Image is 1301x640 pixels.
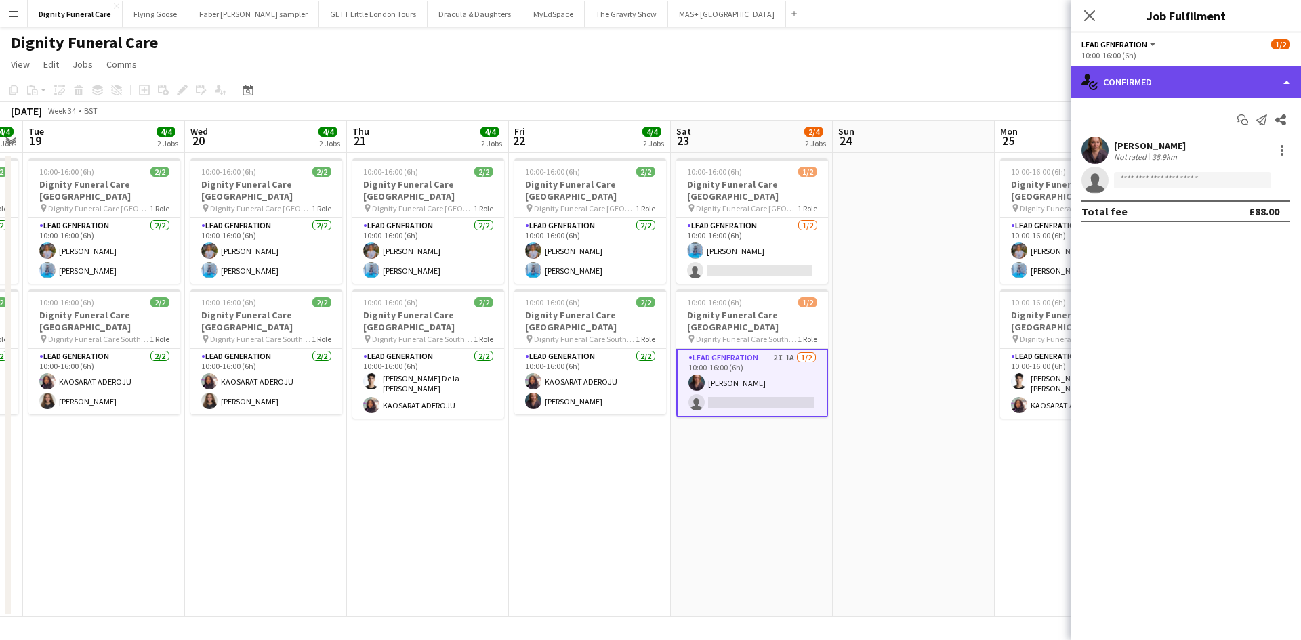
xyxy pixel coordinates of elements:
[676,178,828,202] h3: Dignity Funeral Care [GEOGRAPHIC_DATA]
[28,178,180,202] h3: Dignity Funeral Care [GEOGRAPHIC_DATA]
[312,334,331,344] span: 1 Role
[636,297,655,307] span: 2/2
[28,349,180,414] app-card-role: Lead Generation2/210:00-16:00 (6h)KAOSARAT ADEROJU[PERSON_NAME]
[352,218,504,284] app-card-role: Lead Generation2/210:00-16:00 (6h)[PERSON_NAME][PERSON_NAME]
[150,167,169,177] span: 2/2
[534,203,636,213] span: Dignity Funeral Care [GEOGRAPHIC_DATA]
[474,297,493,307] span: 2/2
[512,133,525,148] span: 22
[319,138,340,148] div: 2 Jobs
[514,158,666,284] app-job-card: 10:00-16:00 (6h)2/2Dignity Funeral Care [GEOGRAPHIC_DATA] Dignity Funeral Care [GEOGRAPHIC_DATA]1...
[676,158,828,284] app-job-card: 10:00-16:00 (6h)1/2Dignity Funeral Care [GEOGRAPHIC_DATA] Dignity Funeral Care [GEOGRAPHIC_DATA]1...
[514,349,666,414] app-card-role: Lead Generation2/210:00-16:00 (6h)KAOSARAT ADEROJU[PERSON_NAME]
[1000,289,1152,419] app-job-card: 10:00-16:00 (6h)2/2Dignity Funeral Care [GEOGRAPHIC_DATA] Dignity Funeral Care Southamption1 Role...
[1081,205,1128,218] div: Total fee
[805,138,826,148] div: 2 Jobs
[668,1,786,27] button: MAS+ [GEOGRAPHIC_DATA]
[534,334,636,344] span: Dignity Funeral Care Southamption
[643,138,664,148] div: 2 Jobs
[5,56,35,73] a: View
[1114,140,1186,152] div: [PERSON_NAME]
[514,125,525,137] span: Fri
[798,203,817,213] span: 1 Role
[352,158,504,284] app-job-card: 10:00-16:00 (6h)2/2Dignity Funeral Care [GEOGRAPHIC_DATA] Dignity Funeral Care [GEOGRAPHIC_DATA]1...
[514,178,666,202] h3: Dignity Funeral Care [GEOGRAPHIC_DATA]
[101,56,142,73] a: Comms
[1000,125,1018,137] span: Mon
[201,167,256,177] span: 10:00-16:00 (6h)
[210,334,312,344] span: Dignity Funeral Care Southamption
[636,167,655,177] span: 2/2
[352,125,369,137] span: Thu
[11,33,158,53] h1: Dignity Funeral Care
[84,106,98,116] div: BST
[352,289,504,419] div: 10:00-16:00 (6h)2/2Dignity Funeral Care [GEOGRAPHIC_DATA] Dignity Funeral Care Southamption1 Role...
[525,167,580,177] span: 10:00-16:00 (6h)
[1020,203,1121,213] span: Dignity Funeral Care [GEOGRAPHIC_DATA]
[190,158,342,284] app-job-card: 10:00-16:00 (6h)2/2Dignity Funeral Care [GEOGRAPHIC_DATA] Dignity Funeral Care [GEOGRAPHIC_DATA]1...
[514,218,666,284] app-card-role: Lead Generation2/210:00-16:00 (6h)[PERSON_NAME][PERSON_NAME]
[1000,349,1152,419] app-card-role: Lead Generation2/210:00-16:00 (6h)[PERSON_NAME] De la [PERSON_NAME]KAOSARAT ADEROJU
[696,203,798,213] span: Dignity Funeral Care [GEOGRAPHIC_DATA]
[1081,39,1147,49] span: Lead Generation
[514,289,666,414] app-job-card: 10:00-16:00 (6h)2/2Dignity Funeral Care [GEOGRAPHIC_DATA] Dignity Funeral Care Southamption1 Role...
[67,56,98,73] a: Jobs
[676,349,828,417] app-card-role: Lead Generation2I1A1/210:00-16:00 (6h)[PERSON_NAME]
[28,158,180,284] div: 10:00-16:00 (6h)2/2Dignity Funeral Care [GEOGRAPHIC_DATA] Dignity Funeral Care [GEOGRAPHIC_DATA]1...
[190,349,342,414] app-card-role: Lead Generation2/210:00-16:00 (6h)KAOSARAT ADEROJU[PERSON_NAME]
[676,289,828,417] app-job-card: 10:00-16:00 (6h)1/2Dignity Funeral Care [GEOGRAPHIC_DATA] Dignity Funeral Care Southamption1 Role...
[836,133,854,148] span: 24
[474,203,493,213] span: 1 Role
[585,1,668,27] button: The Gravity Show
[642,127,661,137] span: 4/4
[45,106,79,116] span: Week 34
[1000,158,1152,284] app-job-card: 10:00-16:00 (6h)2/2Dignity Funeral Care [GEOGRAPHIC_DATA] Dignity Funeral Care [GEOGRAPHIC_DATA]1...
[190,309,342,333] h3: Dignity Funeral Care [GEOGRAPHIC_DATA]
[804,127,823,137] span: 2/4
[696,334,798,344] span: Dignity Funeral Care Southamption
[123,1,188,27] button: Flying Goose
[190,289,342,414] div: 10:00-16:00 (6h)2/2Dignity Funeral Care [GEOGRAPHIC_DATA] Dignity Funeral Care Southamption1 Role...
[28,218,180,284] app-card-role: Lead Generation2/210:00-16:00 (6h)[PERSON_NAME][PERSON_NAME]
[188,1,319,27] button: Faber [PERSON_NAME] sampler
[26,133,44,148] span: 19
[210,203,312,213] span: Dignity Funeral Care [GEOGRAPHIC_DATA]
[319,1,428,27] button: GETT Little London Tours
[363,167,418,177] span: 10:00-16:00 (6h)
[312,167,331,177] span: 2/2
[11,58,30,70] span: View
[798,167,817,177] span: 1/2
[514,309,666,333] h3: Dignity Funeral Care [GEOGRAPHIC_DATA]
[1011,167,1066,177] span: 10:00-16:00 (6h)
[312,297,331,307] span: 2/2
[1000,178,1152,202] h3: Dignity Funeral Care [GEOGRAPHIC_DATA]
[28,289,180,414] app-job-card: 10:00-16:00 (6h)2/2Dignity Funeral Care [GEOGRAPHIC_DATA] Dignity Funeral Care Southamption1 Role...
[28,1,123,27] button: Dignity Funeral Care
[1081,50,1290,60] div: 10:00-16:00 (6h)
[474,334,493,344] span: 1 Role
[798,297,817,307] span: 1/2
[1000,309,1152,333] h3: Dignity Funeral Care [GEOGRAPHIC_DATA]
[676,309,828,333] h3: Dignity Funeral Care [GEOGRAPHIC_DATA]
[39,167,94,177] span: 10:00-16:00 (6h)
[39,297,94,307] span: 10:00-16:00 (6h)
[1011,297,1066,307] span: 10:00-16:00 (6h)
[525,297,580,307] span: 10:00-16:00 (6h)
[150,334,169,344] span: 1 Role
[352,349,504,419] app-card-role: Lead Generation2/210:00-16:00 (6h)[PERSON_NAME] De la [PERSON_NAME]KAOSARAT ADEROJU
[188,133,208,148] span: 20
[687,167,742,177] span: 10:00-16:00 (6h)
[157,138,178,148] div: 2 Jobs
[352,309,504,333] h3: Dignity Funeral Care [GEOGRAPHIC_DATA]
[350,133,369,148] span: 21
[1114,152,1149,162] div: Not rated
[481,138,502,148] div: 2 Jobs
[190,178,342,202] h3: Dignity Funeral Care [GEOGRAPHIC_DATA]
[372,203,474,213] span: Dignity Funeral Care [GEOGRAPHIC_DATA]
[318,127,337,137] span: 4/4
[43,58,59,70] span: Edit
